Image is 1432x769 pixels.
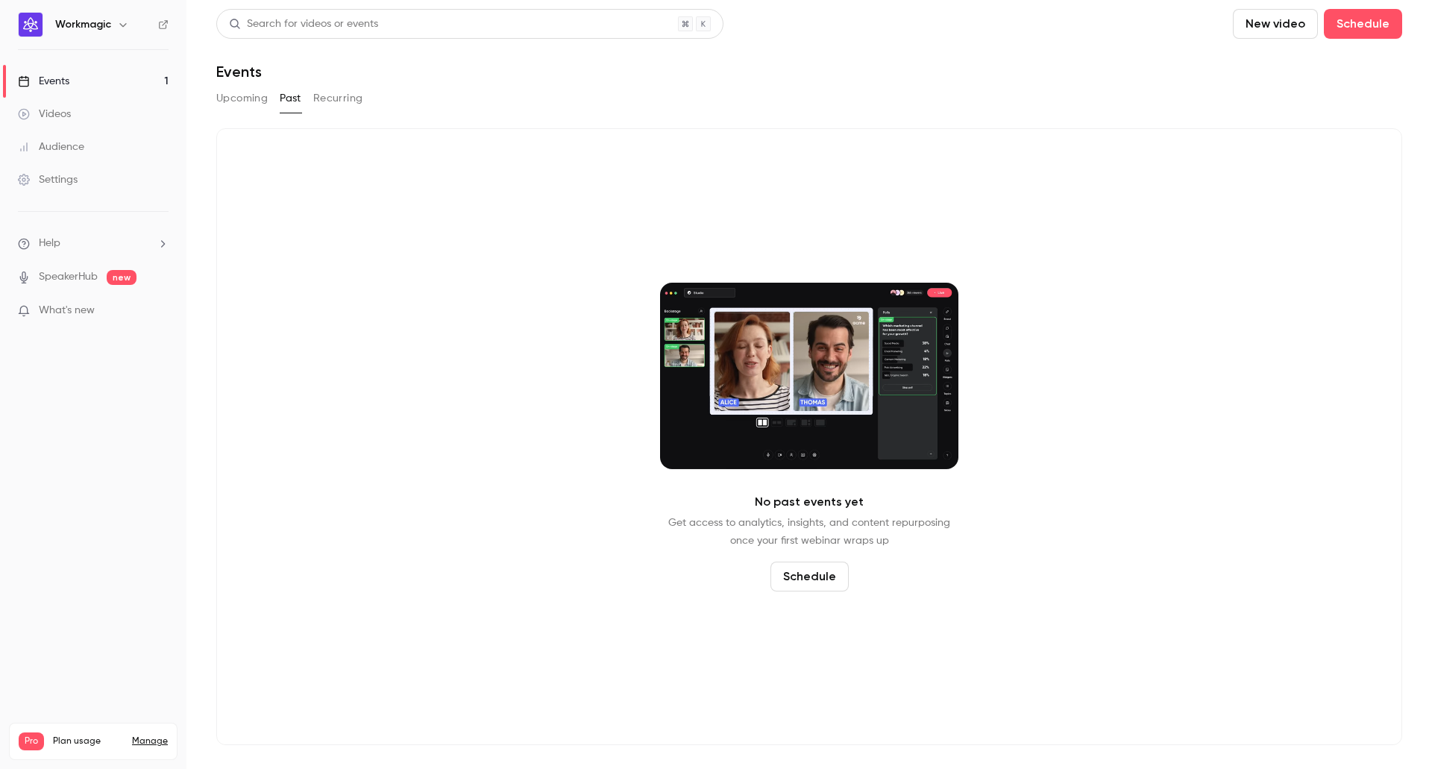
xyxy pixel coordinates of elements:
[19,13,43,37] img: Workmagic
[18,172,78,187] div: Settings
[755,493,864,511] p: No past events yet
[107,270,136,285] span: new
[280,87,301,110] button: Past
[18,236,169,251] li: help-dropdown-opener
[1233,9,1318,39] button: New video
[132,735,168,747] a: Manage
[18,107,71,122] div: Videos
[39,303,95,318] span: What's new
[1324,9,1402,39] button: Schedule
[39,269,98,285] a: SpeakerHub
[19,732,44,750] span: Pro
[18,139,84,154] div: Audience
[313,87,363,110] button: Recurring
[53,735,123,747] span: Plan usage
[668,514,950,550] p: Get access to analytics, insights, and content repurposing once your first webinar wraps up
[39,236,60,251] span: Help
[229,16,378,32] div: Search for videos or events
[216,63,262,81] h1: Events
[55,17,111,32] h6: Workmagic
[216,87,268,110] button: Upcoming
[770,562,849,591] button: Schedule
[18,74,69,89] div: Events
